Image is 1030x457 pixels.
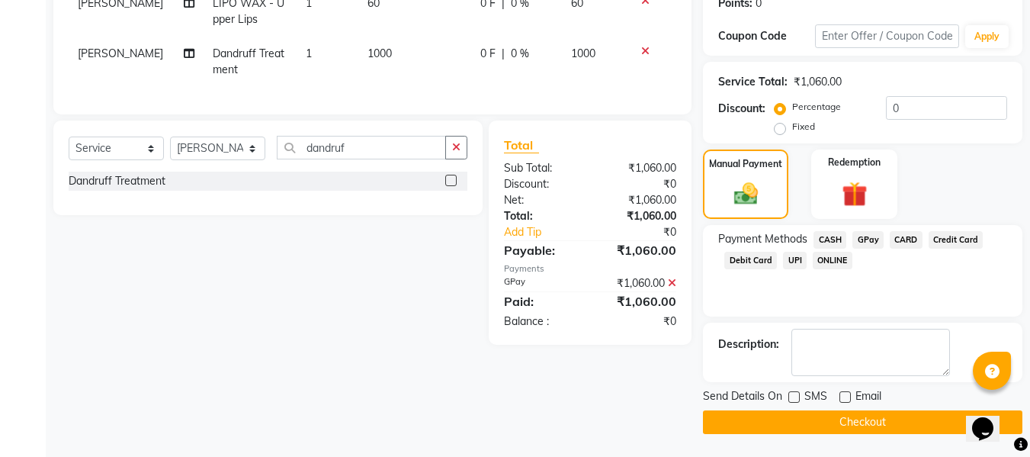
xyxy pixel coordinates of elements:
[792,120,815,134] label: Fixed
[804,388,827,407] span: SMS
[703,388,782,407] span: Send Details On
[965,25,1009,48] button: Apply
[813,252,852,269] span: ONLINE
[493,292,590,311] div: Paid:
[727,180,765,208] img: _cash.svg
[493,224,606,240] a: Add Tip
[504,262,676,275] div: Payments
[855,388,881,407] span: Email
[703,410,1022,434] button: Checkout
[493,208,590,224] div: Total:
[783,252,807,269] span: UPI
[607,224,688,240] div: ₹0
[718,74,788,90] div: Service Total:
[590,192,688,208] div: ₹1,060.00
[966,396,1015,442] iframe: chat widget
[493,176,590,192] div: Discount:
[813,231,846,249] span: CASH
[718,336,779,352] div: Description:
[794,74,842,90] div: ₹1,060.00
[493,160,590,176] div: Sub Total:
[493,192,590,208] div: Net:
[852,231,884,249] span: GPay
[792,100,841,114] label: Percentage
[502,46,505,62] span: |
[493,314,590,330] div: Balance :
[815,24,959,48] input: Enter Offer / Coupon Code
[718,28,814,44] div: Coupon Code
[590,160,688,176] div: ₹1,060.00
[493,275,590,291] div: GPay
[493,241,590,259] div: Payable:
[718,231,807,247] span: Payment Methods
[709,157,782,171] label: Manual Payment
[480,46,496,62] span: 0 F
[718,101,765,117] div: Discount:
[590,292,688,311] div: ₹1,060.00
[571,47,595,60] span: 1000
[590,176,688,192] div: ₹0
[890,231,923,249] span: CARD
[511,46,529,62] span: 0 %
[724,252,777,269] span: Debit Card
[277,136,446,159] input: Search or Scan
[590,275,688,291] div: ₹1,060.00
[929,231,983,249] span: Credit Card
[590,241,688,259] div: ₹1,060.00
[69,173,165,189] div: Dandruff Treatment
[590,208,688,224] div: ₹1,060.00
[504,137,539,153] span: Total
[828,156,881,169] label: Redemption
[78,47,163,60] span: [PERSON_NAME]
[306,47,312,60] span: 1
[213,47,284,76] span: Dandruff Treatment
[590,314,688,330] div: ₹0
[834,179,875,210] img: _gift.svg
[367,47,392,60] span: 1000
